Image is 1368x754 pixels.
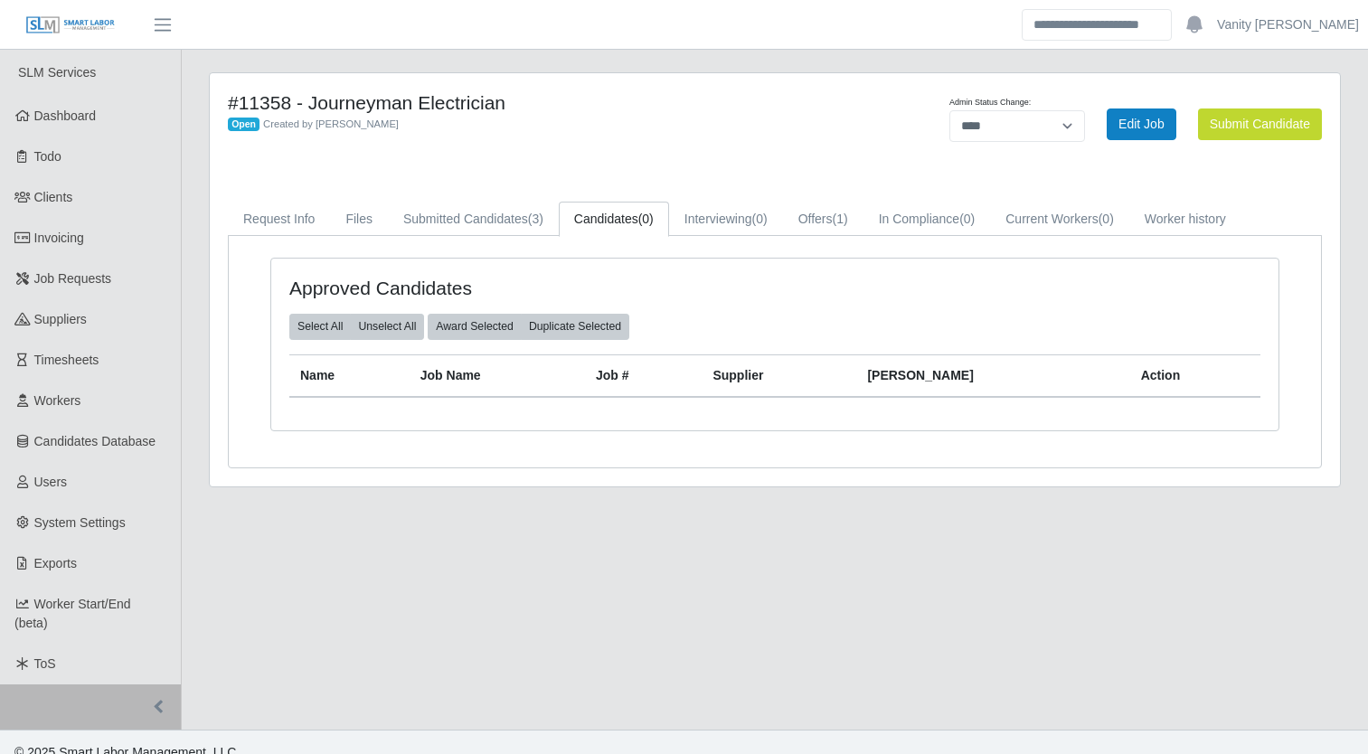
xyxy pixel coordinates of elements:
th: Job Name [410,354,585,397]
span: Timesheets [34,353,99,367]
a: Vanity [PERSON_NAME] [1217,15,1359,34]
span: ToS [34,656,56,671]
span: Workers [34,393,81,408]
th: Name [289,354,410,397]
a: Edit Job [1107,108,1176,140]
th: Action [1130,354,1260,397]
th: Job # [585,354,702,397]
span: (0) [752,212,768,226]
a: In Compliance [863,202,991,237]
span: Invoicing [34,231,84,245]
span: (1) [833,212,848,226]
div: bulk actions [289,314,424,339]
th: Supplier [702,354,856,397]
span: Users [34,475,68,489]
h4: Approved Candidates [289,277,678,299]
span: Todo [34,149,61,164]
a: Request Info [228,202,330,237]
span: System Settings [34,515,126,530]
a: Candidates [559,202,669,237]
span: Job Requests [34,271,112,286]
label: Admin Status Change: [949,97,1031,109]
span: SLM Services [18,65,96,80]
a: Files [330,202,388,237]
h4: #11358 - Journeyman Electrician [228,91,854,114]
span: Suppliers [34,312,87,326]
span: Open [228,118,259,132]
span: Exports [34,556,77,570]
a: Worker history [1129,202,1241,237]
span: (0) [959,212,975,226]
span: (3) [528,212,543,226]
button: Select All [289,314,351,339]
img: SLM Logo [25,15,116,35]
div: bulk actions [428,314,629,339]
span: (0) [638,212,654,226]
a: Current Workers [990,202,1129,237]
span: Dashboard [34,108,97,123]
a: Offers [783,202,863,237]
a: Submitted Candidates [388,202,559,237]
input: Search [1022,9,1172,41]
th: [PERSON_NAME] [856,354,1129,397]
span: Candidates Database [34,434,156,448]
button: Submit Candidate [1198,108,1322,140]
span: (0) [1099,212,1114,226]
span: Worker Start/End (beta) [14,597,131,630]
span: Clients [34,190,73,204]
button: Duplicate Selected [521,314,629,339]
span: Created by [PERSON_NAME] [263,118,399,129]
button: Award Selected [428,314,522,339]
button: Unselect All [350,314,424,339]
a: Interviewing [669,202,783,237]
